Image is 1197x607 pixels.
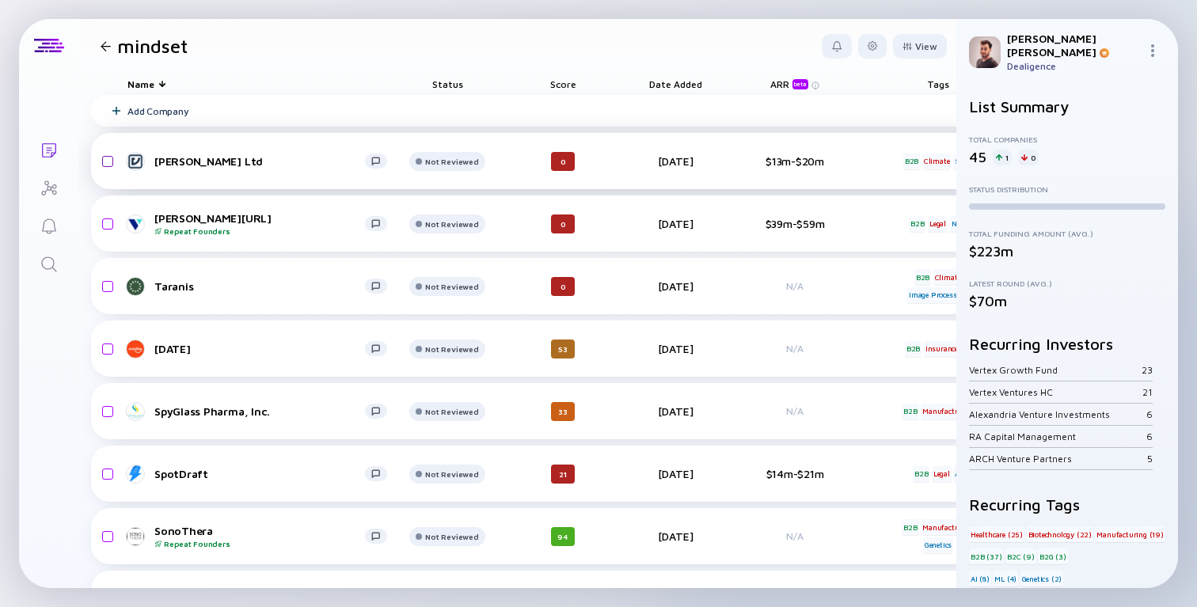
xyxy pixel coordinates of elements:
[631,467,720,480] div: [DATE]
[551,214,575,233] div: 0
[117,35,188,57] h1: mindset
[127,402,400,421] a: SpyGlass Pharma, Inc.
[969,135,1165,144] div: Total Companies
[969,548,1003,564] div: B2B (37)
[969,431,1146,442] div: RA Capital Management
[425,532,478,541] div: Not Reviewed
[969,243,1165,260] div: $223m
[743,405,846,417] div: N/A
[154,467,365,480] div: SpotDraft
[921,519,974,535] div: Manufacturing
[1020,571,1064,586] div: Genetics (2)
[969,335,1165,353] h2: Recurring Investors
[1146,431,1153,442] div: 6
[425,469,478,479] div: Not Reviewed
[893,34,947,59] button: View
[1142,364,1153,376] div: 23
[115,73,400,95] div: Name
[631,73,720,95] div: Date Added
[902,519,918,535] div: B2B
[19,206,78,244] a: Reminders
[425,219,478,229] div: Not Reviewed
[631,154,720,168] div: [DATE]
[127,105,188,117] div: Add Company
[953,466,963,482] div: AI
[969,97,1165,116] h2: List Summary
[969,453,1147,465] div: ARCH Venture Partners
[127,465,400,484] a: SpotDraft
[914,269,931,285] div: B2B
[551,465,575,484] div: 21
[551,152,575,171] div: 0
[922,154,952,169] div: Climate
[19,168,78,206] a: Investor Map
[743,217,846,230] div: $39m-$59m
[933,269,963,285] div: Climate
[969,36,1001,68] img: Gil Profile Picture
[969,571,991,586] div: AI (8)
[969,184,1165,194] div: Status Distribution
[1007,32,1140,59] div: [PERSON_NAME] [PERSON_NAME]
[1142,386,1153,398] div: 21
[969,279,1165,288] div: Latest Round (Avg.)
[425,407,478,416] div: Not Reviewed
[993,150,1012,165] div: 1
[127,211,400,236] a: [PERSON_NAME][URL]Repeat Founders
[743,530,846,542] div: N/A
[792,79,808,89] div: beta
[425,344,478,354] div: Not Reviewed
[1027,526,1093,542] div: Biotechnology (22)
[631,279,720,293] div: [DATE]
[154,226,365,236] div: Repeat Founders
[969,293,1165,309] div: $70m
[1095,526,1165,542] div: Manufacturing (19)
[127,152,400,171] a: [PERSON_NAME] Ltd
[894,73,982,95] div: Tags
[969,229,1165,238] div: Total Funding Amount (Avg.)
[631,529,720,543] div: [DATE]
[1146,408,1153,420] div: 6
[631,404,720,418] div: [DATE]
[1005,548,1036,564] div: B2C (9)
[154,154,365,168] div: [PERSON_NAME] Ltd
[932,466,952,482] div: Legal
[743,280,846,292] div: N/A
[551,340,575,359] div: 53
[993,571,1018,586] div: ML (4)
[928,216,948,232] div: Legal
[923,537,953,553] div: Genetics
[907,287,969,303] div: Image Processing
[743,467,846,480] div: $14m-$21m
[969,386,1142,398] div: Vertex Ventures HC
[551,277,575,296] div: 0
[154,211,365,236] div: [PERSON_NAME][URL]
[1146,44,1159,57] img: Menu
[631,342,720,355] div: [DATE]
[154,404,365,418] div: SpyGlass Pharma, Inc.
[19,244,78,282] a: Search
[432,78,463,90] span: Status
[425,282,478,291] div: Not Reviewed
[905,341,921,357] div: B2B
[154,279,365,293] div: Taranis
[950,216,967,232] div: NLP
[425,157,478,166] div: Not Reviewed
[551,527,575,546] div: 94
[903,154,920,169] div: B2B
[127,340,400,359] a: [DATE]
[1018,150,1039,165] div: 0
[969,149,986,165] div: 45
[913,466,929,482] div: B2B
[551,402,575,421] div: 33
[743,154,846,168] div: $13m-$20m
[770,78,811,89] div: ARR
[969,526,1024,542] div: Healthcare (25)
[127,277,400,296] a: Taranis
[1007,60,1140,72] div: Dealigence
[969,495,1165,514] h2: Recurring Tags
[127,524,400,548] a: SonoTheraRepeat Founders
[743,343,846,355] div: N/A
[969,364,1142,376] div: Vertex Growth Fund
[924,341,959,357] div: Insurance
